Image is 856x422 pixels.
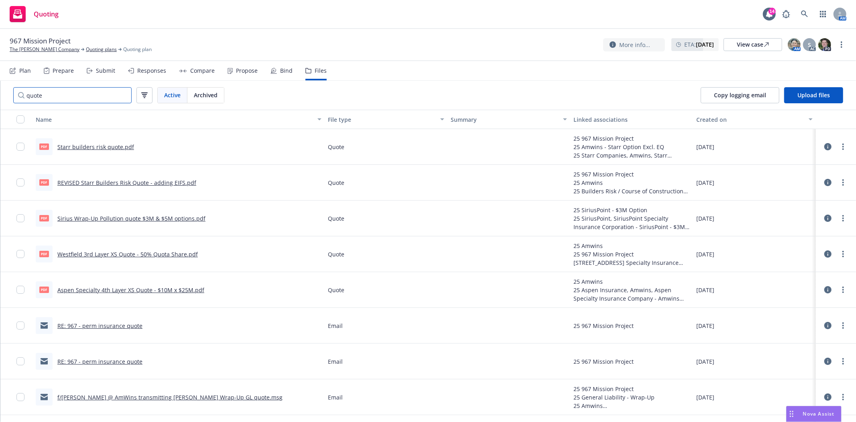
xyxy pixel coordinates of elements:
div: 25 967 Mission Project [573,357,634,366]
div: 25 967 Mission Project [573,134,690,143]
a: more [838,321,848,330]
div: View case [737,39,769,51]
div: 25 Starr Companies, Amwins, Starr Surplus Lines Insurance Company - Amwins [573,151,690,160]
button: File type [325,110,447,129]
span: Active [164,91,181,99]
div: Drag to move [787,406,797,422]
div: 25 SiriusPoint - $3M Option [573,206,690,214]
a: Sirius Wrap-Up Pollution quote $3M & $5M options.pdf [57,215,205,222]
span: Email [328,393,343,402]
input: Toggle Row Selected [16,143,24,151]
div: 25 General Liability - Wrap-Up [573,393,690,402]
img: photo [818,38,831,51]
button: Created on [693,110,816,129]
span: More info... [619,41,650,49]
input: Toggle Row Selected [16,250,24,258]
span: [DATE] [696,250,714,258]
input: Toggle Row Selected [16,214,24,222]
input: Toggle Row Selected [16,286,24,294]
div: Plan [19,68,31,74]
div: 25 967 Mission Project [573,385,690,393]
span: [DATE] [696,322,714,330]
span: Quoting plan [123,46,152,53]
div: 25 967 Mission Project [573,170,690,178]
span: Email [328,322,343,330]
a: more [838,285,848,295]
input: Select all [16,115,24,123]
button: Linked associations [570,110,693,129]
div: Summary [451,115,558,124]
a: The [PERSON_NAME] Company [10,46,79,53]
div: Compare [190,68,215,74]
a: more [837,40,846,49]
div: Propose [236,68,258,74]
button: Nova Assist [786,406,842,422]
div: 25 967 Mission Project [573,250,690,258]
div: 25 Amwins [573,178,690,187]
div: Linked associations [573,115,690,124]
span: Quote [328,214,344,223]
button: Summary [447,110,570,129]
div: 25 Aspen Insurance, Amwins, Aspen Specialty Insurance Company - Amwins [573,286,690,303]
input: Toggle Row Selected [16,322,24,330]
span: Copy logging email [714,91,766,99]
input: Toggle Row Selected [16,357,24,365]
div: 14 [769,8,776,15]
button: More info... [603,38,665,51]
span: pdf [39,143,49,150]
div: 25 SiriusPoint, SiriusPoint Specialty Insurance Corporation - SiriusPoint - $3M Option [573,214,690,231]
div: 25 967 Mission Project [573,322,634,330]
input: Toggle Row Selected [16,178,24,186]
a: View case [724,38,782,51]
span: [DATE] [696,214,714,223]
button: Copy logging email [701,87,779,103]
a: Starr builders risk quote.pdf [57,143,134,151]
span: Quote [328,178,344,187]
span: ETA : [684,40,714,49]
strong: [DATE] [696,41,714,48]
div: Files [315,68,327,74]
span: S [808,41,811,49]
span: [DATE] [696,178,714,187]
div: 25 Amwins - Starr Option Excl. EQ [573,143,690,151]
div: 25 Amwins [573,277,690,286]
div: Submit [96,68,115,74]
span: pdf [39,179,49,185]
span: [DATE] [696,357,714,366]
a: Search [797,6,813,22]
img: photo [788,38,801,51]
span: Quote [328,143,344,151]
div: Prepare [53,68,74,74]
a: f/[PERSON_NAME] @ AmWins transmitting [PERSON_NAME] Wrap-Up GL quote.msg [57,393,283,401]
div: Responses [137,68,166,74]
a: more [838,213,848,223]
span: pdf [39,287,49,293]
span: [DATE] [696,286,714,294]
span: Quote [328,286,344,294]
button: Name [33,110,325,129]
a: more [838,249,848,259]
span: Upload files [797,91,830,99]
div: File type [328,115,435,124]
a: more [838,392,848,402]
div: [STREET_ADDRESS] Specialty Insurance Company - [GEOGRAPHIC_DATA] [573,258,690,267]
a: Switch app [815,6,831,22]
a: more [838,178,848,187]
div: Created on [696,115,804,124]
a: RE: 967 - perm insurance quote [57,358,142,365]
span: Email [328,357,343,366]
div: Bind [280,68,293,74]
a: RE: 967 - perm insurance quote [57,322,142,330]
a: Quoting [6,3,62,25]
a: Quoting plans [86,46,117,53]
div: 25 Amwins [573,402,690,410]
span: pdf [39,251,49,257]
button: Upload files [784,87,843,103]
span: 967 Mission Project [10,36,71,46]
span: Archived [194,91,218,99]
span: Nova Assist [803,410,835,417]
span: pdf [39,215,49,221]
a: more [838,142,848,152]
span: [DATE] [696,393,714,402]
a: REVISED Starr Builders Risk Quote - adding EIFS.pdf [57,179,196,186]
